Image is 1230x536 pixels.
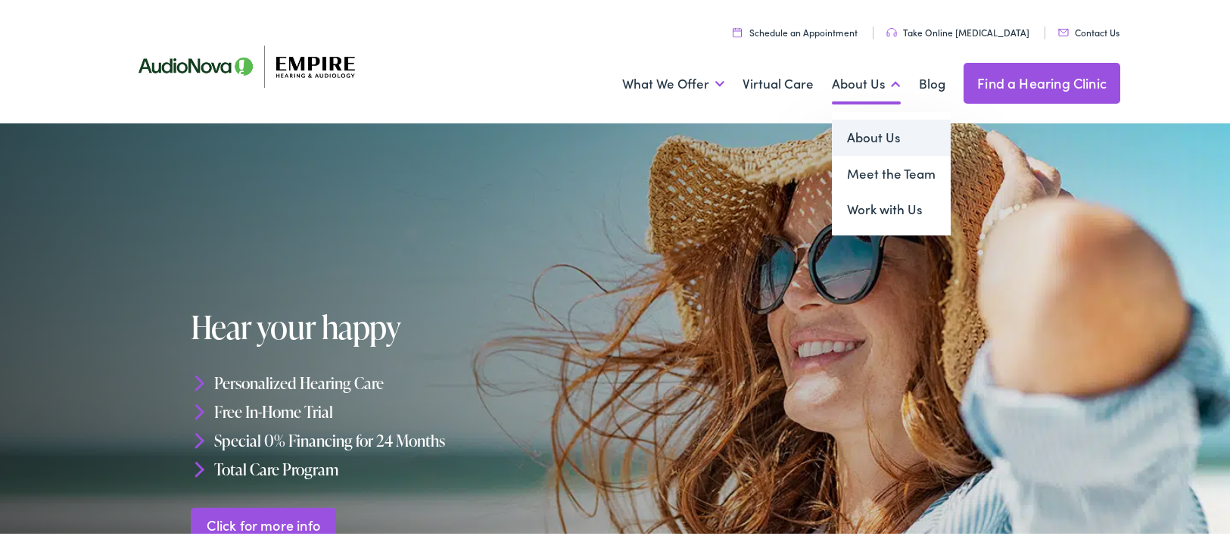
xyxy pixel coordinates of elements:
[191,366,621,395] li: Personalized Hearing Care
[886,23,1029,36] a: Take Online [MEDICAL_DATA]
[191,395,621,424] li: Free In-Home Trial
[1058,26,1069,34] img: utility icon
[919,54,945,110] a: Blog
[191,424,621,453] li: Special 0% Financing for 24 Months
[832,189,951,226] a: Work with Us
[733,23,858,36] a: Schedule an Appointment
[832,117,951,154] a: About Us
[832,154,951,190] a: Meet the Team
[743,54,814,110] a: Virtual Care
[832,54,901,110] a: About Us
[622,54,724,110] a: What We Offer
[191,307,621,342] h1: Hear your happy
[191,452,621,481] li: Total Care Program
[886,26,897,35] img: utility icon
[1058,23,1119,36] a: Contact Us
[733,25,742,35] img: utility icon
[964,61,1120,101] a: Find a Hearing Clinic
